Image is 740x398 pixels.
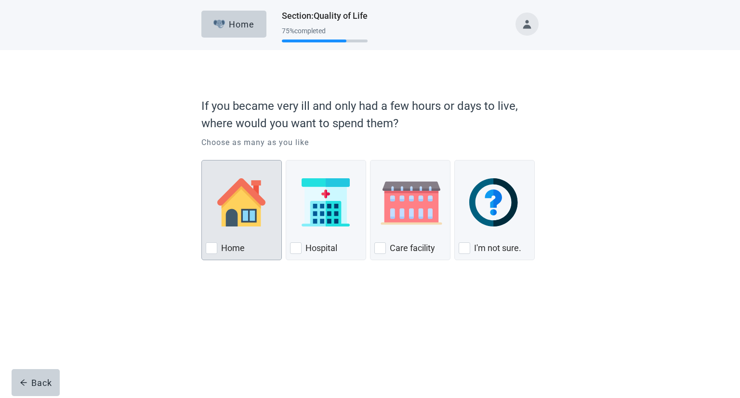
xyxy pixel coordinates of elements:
[201,11,266,38] button: ElephantHome
[221,242,245,254] label: Home
[282,23,368,47] div: Progress section
[282,9,368,23] h1: Section : Quality of Life
[20,378,52,387] div: Back
[213,20,225,28] img: Elephant
[305,242,337,254] label: Hospital
[515,13,539,36] button: Toggle account menu
[201,97,534,132] p: If you became very ill and only had a few hours or days to live, where would you want to spend them?
[474,242,521,254] label: I'm not sure.
[390,242,435,254] label: Care facility
[454,160,535,260] div: I'm not sure., checkbox, not checked
[12,369,60,396] button: arrow-leftBack
[201,160,282,260] div: Home, checkbox, not checked
[286,160,366,260] div: Hospital, checkbox, not checked
[20,379,27,386] span: arrow-left
[201,137,539,148] p: Choose as many as you like
[370,160,450,260] div: Care Facility, checkbox, not checked
[282,27,368,35] div: 75 % completed
[213,19,255,29] div: Home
